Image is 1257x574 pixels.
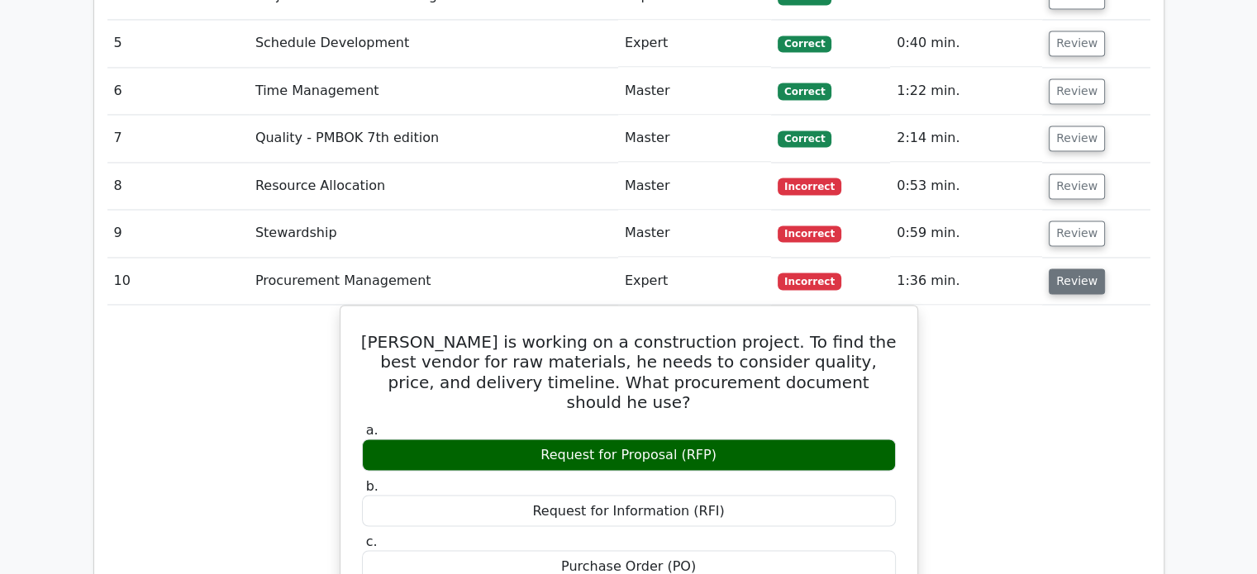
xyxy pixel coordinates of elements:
[107,258,249,305] td: 10
[1049,126,1105,151] button: Review
[107,68,249,115] td: 6
[618,68,771,115] td: Master
[366,477,379,493] span: b.
[249,163,618,210] td: Resource Allocation
[890,258,1042,305] td: 1:36 min.
[107,115,249,162] td: 7
[778,273,841,289] span: Incorrect
[778,130,831,147] span: Correct
[366,421,379,437] span: a.
[249,115,618,162] td: Quality - PMBOK 7th edition
[107,20,249,67] td: 5
[618,115,771,162] td: Master
[107,210,249,257] td: 9
[890,163,1042,210] td: 0:53 min.
[618,20,771,67] td: Expert
[618,258,771,305] td: Expert
[1049,78,1105,104] button: Review
[778,225,841,242] span: Incorrect
[618,163,771,210] td: Master
[1049,268,1105,294] button: Review
[249,20,618,67] td: Schedule Development
[249,210,618,257] td: Stewardship
[778,83,831,99] span: Correct
[890,68,1042,115] td: 1:22 min.
[890,210,1042,257] td: 0:59 min.
[778,36,831,52] span: Correct
[107,163,249,210] td: 8
[362,495,896,527] div: Request for Information (RFI)
[618,210,771,257] td: Master
[366,533,378,548] span: c.
[360,332,898,411] h5: [PERSON_NAME] is working on a construction project. To find the best vendor for raw materials, he...
[1049,221,1105,246] button: Review
[890,115,1042,162] td: 2:14 min.
[362,439,896,471] div: Request for Proposal (RFP)
[778,178,841,194] span: Incorrect
[1049,173,1105,199] button: Review
[1049,31,1105,56] button: Review
[249,258,618,305] td: Procurement Management
[249,68,618,115] td: Time Management
[890,20,1042,67] td: 0:40 min.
